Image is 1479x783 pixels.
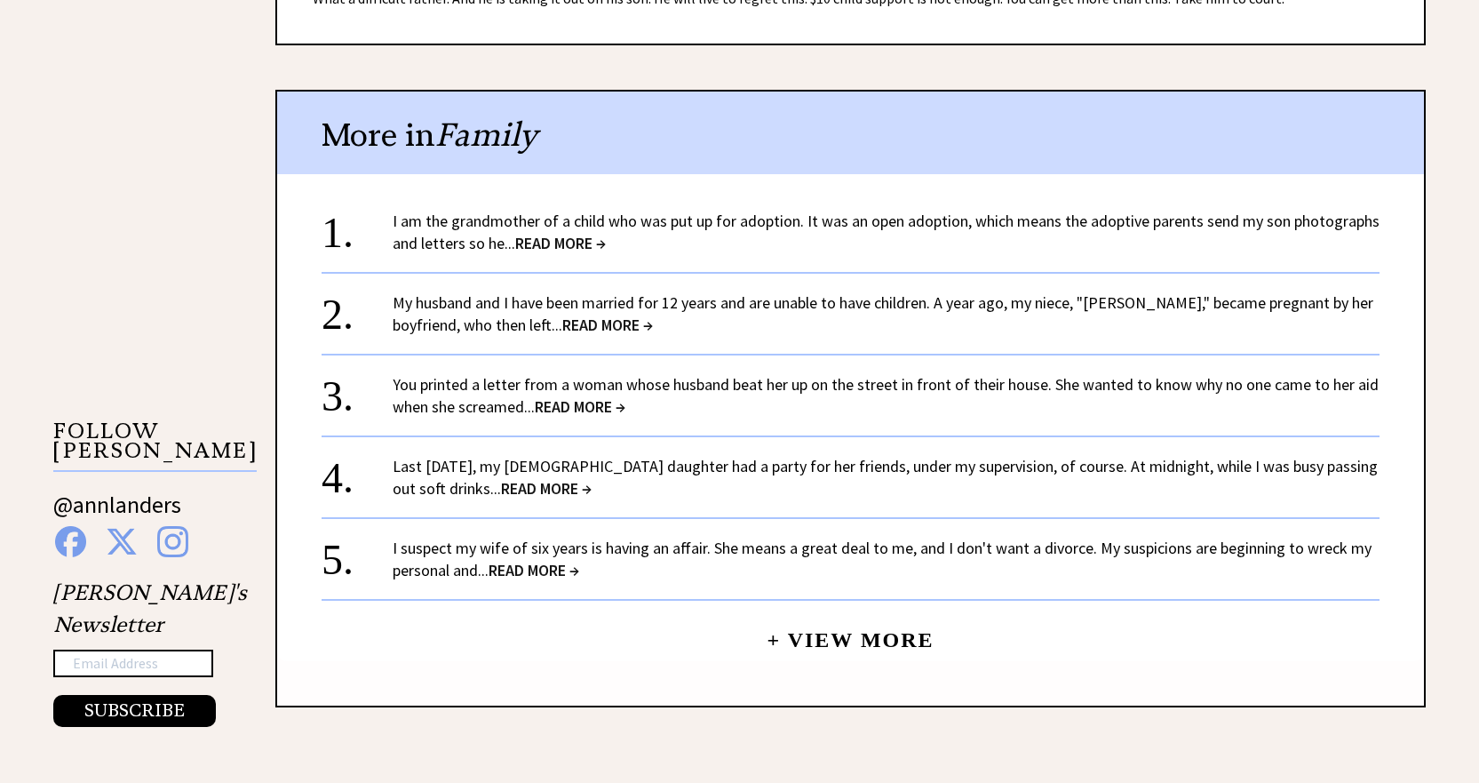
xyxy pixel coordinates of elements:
[157,526,188,557] img: instagram%20blue.png
[53,490,181,537] a: @annlanders
[515,233,606,253] span: READ MORE →
[501,478,592,499] span: READ MORE →
[322,537,393,570] div: 5.
[489,560,579,580] span: READ MORE →
[535,396,625,417] span: READ MORE →
[322,292,393,324] div: 2.
[767,613,934,651] a: + View More
[53,421,257,472] p: FOLLOW [PERSON_NAME]
[322,210,393,243] div: 1.
[322,455,393,488] div: 4.
[55,526,86,557] img: facebook%20blue.png
[277,92,1424,174] div: More in
[393,538,1372,580] a: I suspect my wife of six years is having an affair. She means a great deal to me, and I don't wan...
[53,650,213,678] input: Email Address
[393,292,1373,335] a: My husband and I have been married for 12 years and are unable to have children. A year ago, my n...
[53,695,216,727] button: SUBSCRIBE
[435,115,537,155] span: Family
[322,373,393,406] div: 3.
[393,456,1378,499] a: Last [DATE], my [DEMOGRAPHIC_DATA] daughter had a party for her friends, under my supervision, of...
[393,374,1379,417] a: You printed a letter from a woman whose husband beat her up on the street in front of their house...
[53,577,247,728] div: [PERSON_NAME]'s Newsletter
[393,211,1380,253] a: I am the grandmother of a child who was put up for adoption. It was an open adoption, which means...
[106,526,138,557] img: x%20blue.png
[562,315,653,335] span: READ MORE →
